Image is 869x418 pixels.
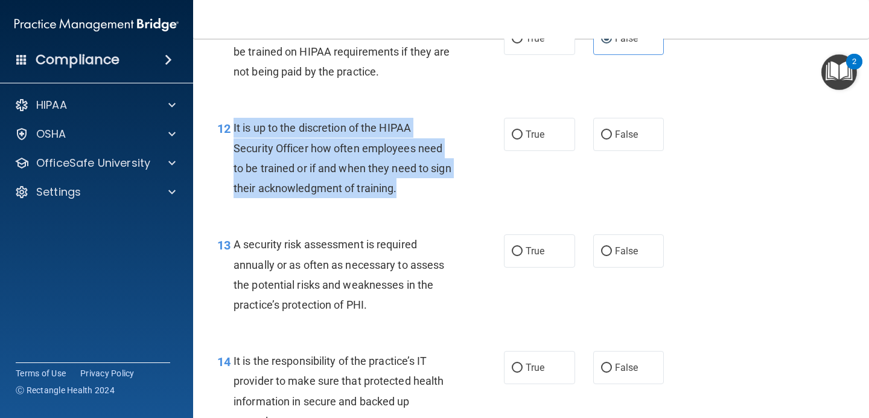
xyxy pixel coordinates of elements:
[16,367,66,379] a: Terms of Use
[615,129,638,140] span: False
[14,185,176,199] a: Settings
[601,34,612,43] input: False
[80,367,135,379] a: Privacy Policy
[36,51,119,68] h4: Compliance
[601,364,612,373] input: False
[14,13,179,37] img: PMB logo
[526,33,544,44] span: True
[16,384,115,396] span: Ⓒ Rectangle Health 2024
[234,238,444,311] span: A security risk assessment is required annually or as often as necessary to assess the potential ...
[512,34,523,43] input: True
[217,355,231,369] span: 14
[601,247,612,256] input: False
[14,98,176,112] a: HIPAA
[512,364,523,373] input: True
[36,156,150,170] p: OfficeSafe University
[615,33,638,44] span: False
[14,156,176,170] a: OfficeSafe University
[36,127,66,141] p: OSHA
[601,130,612,140] input: False
[217,121,231,136] span: 12
[526,245,544,257] span: True
[615,362,638,373] span: False
[36,98,67,112] p: HIPAA
[234,25,450,78] span: Volunteers and trainees are not required to be trained on HIPAA requirements if they are not bein...
[809,335,855,381] iframe: Drift Widget Chat Controller
[526,362,544,373] span: True
[234,121,451,195] span: It is up to the discretion of the HIPAA Security Officer how often employees need to be trained o...
[36,185,81,199] p: Settings
[821,54,857,90] button: Open Resource Center, 2 new notifications
[526,129,544,140] span: True
[14,127,176,141] a: OSHA
[217,25,231,40] span: 11
[512,247,523,256] input: True
[852,62,856,77] div: 2
[512,130,523,140] input: True
[217,238,231,252] span: 13
[615,245,638,257] span: False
